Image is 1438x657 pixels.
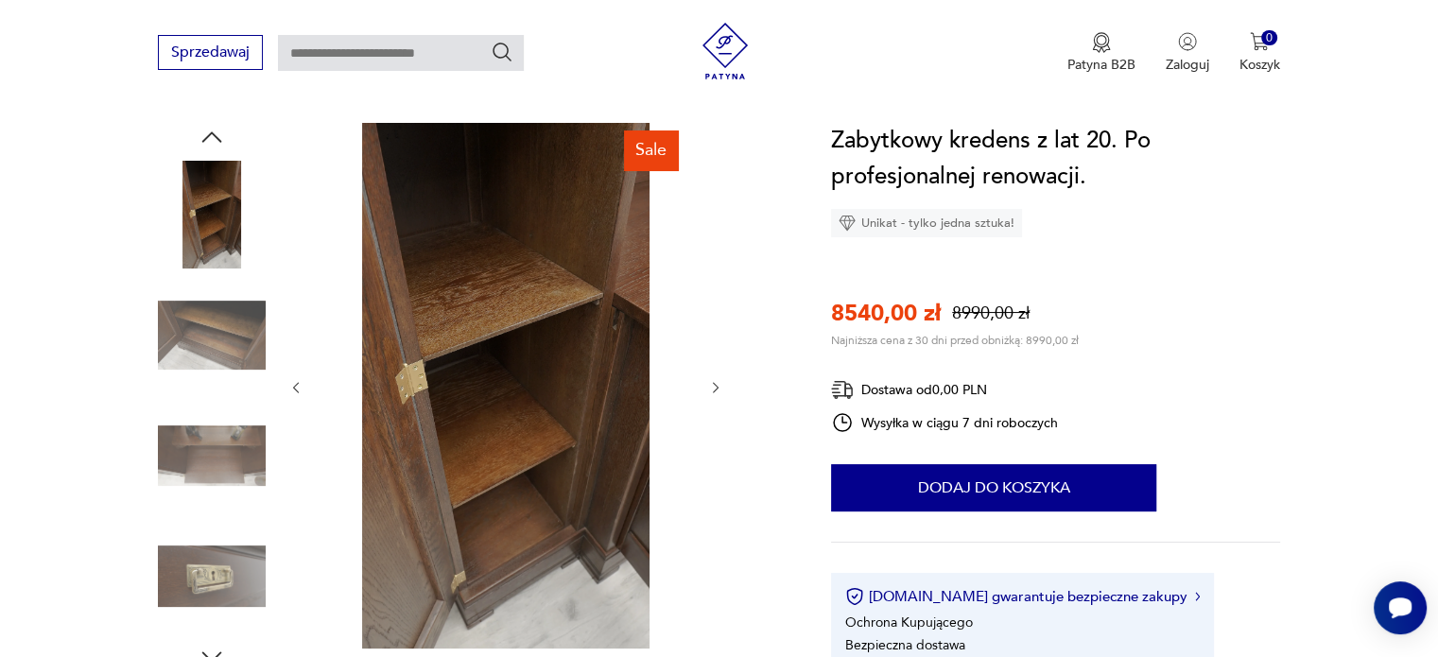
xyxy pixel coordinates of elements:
[845,587,1200,606] button: [DOMAIN_NAME] gwarantuje bezpieczne zakupy
[831,411,1058,434] div: Wysyłka w ciągu 7 dni roboczych
[1092,32,1111,53] img: Ikona medalu
[831,209,1022,237] div: Unikat - tylko jedna sztuka!
[624,130,678,170] div: Sale
[323,123,688,648] img: Zdjęcie produktu Zabytkowy kredens z lat 20. Po profesjonalnej renowacji.
[158,402,266,510] img: Zdjęcie produktu Zabytkowy kredens z lat 20. Po profesjonalnej renowacji.
[1250,32,1269,51] img: Ikona koszyka
[1239,32,1280,74] button: 0Koszyk
[845,636,965,654] li: Bezpieczna dostawa
[1067,32,1135,74] button: Patyna B2B
[831,123,1280,195] h1: Zabytkowy kredens z lat 20. Po profesjonalnej renowacji.
[831,378,854,402] img: Ikona dostawy
[1067,32,1135,74] a: Ikona medaluPatyna B2B
[158,282,266,389] img: Zdjęcie produktu Zabytkowy kredens z lat 20. Po profesjonalnej renowacji.
[1195,592,1201,601] img: Ikona strzałki w prawo
[158,523,266,631] img: Zdjęcie produktu Zabytkowy kredens z lat 20. Po profesjonalnej renowacji.
[158,35,263,70] button: Sprzedawaj
[952,302,1030,325] p: 8990,00 zł
[831,464,1156,511] button: Dodaj do koszyka
[1067,56,1135,74] p: Patyna B2B
[1239,56,1280,74] p: Koszyk
[697,23,754,79] img: Patyna - sklep z meblami i dekoracjami vintage
[1374,581,1427,634] iframe: Smartsupp widget button
[158,161,266,268] img: Zdjęcie produktu Zabytkowy kredens z lat 20. Po profesjonalnej renowacji.
[491,41,513,63] button: Szukaj
[1166,32,1209,74] button: Zaloguj
[831,378,1058,402] div: Dostawa od 0,00 PLN
[1261,30,1277,46] div: 0
[845,587,864,606] img: Ikona certyfikatu
[831,298,941,329] p: 8540,00 zł
[1178,32,1197,51] img: Ikonka użytkownika
[158,47,263,61] a: Sprzedawaj
[845,614,973,631] li: Ochrona Kupującego
[1166,56,1209,74] p: Zaloguj
[839,215,856,232] img: Ikona diamentu
[831,333,1079,348] p: Najniższa cena z 30 dni przed obniżką: 8990,00 zł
